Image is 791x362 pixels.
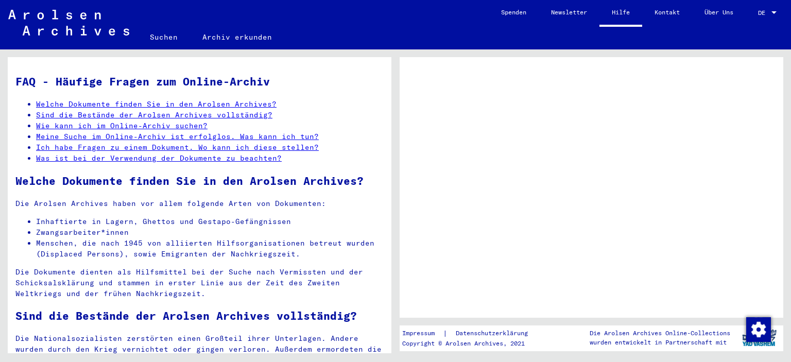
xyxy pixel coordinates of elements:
[36,238,384,260] li: Menschen, die nach 1945 von alliierten Hilfsorganisationen betreut wurden (Displaced Persons), so...
[758,9,765,16] mat-select-trigger: DE
[740,325,779,351] img: yv_logo.png
[402,328,540,339] div: |
[15,308,384,324] h2: Sind die Bestände der Arolsen Archives vollständig?
[15,173,384,189] h2: Welche Dokumente finden Sie in den Arolsen Archives?
[590,338,730,347] p: wurden entwickelt in Partnerschaft mit
[36,216,384,227] li: Inhaftierte in Lagern, Ghettos und Gestapo-Gefängnissen
[36,99,277,109] a: Welche Dokumente finden Sie in den Arolsen Archives?
[8,10,129,36] img: Arolsen_neg.svg
[15,74,384,90] h1: FAQ - Häufige Fragen zum Online-Archiv
[190,25,284,49] a: Archiv erkunden
[36,132,319,141] a: Meine Suche im Online-Archiv ist erfolglos. Was kann ich tun?
[137,25,190,49] a: Suchen
[15,267,384,299] p: Die Dokumente dienten als Hilfsmittel bei der Suche nach Vermissten und der Schicksalsklärung und...
[746,317,770,341] div: Zustimmung ändern
[15,198,384,209] p: Die Arolsen Archives haben vor allem folgende Arten von Dokumenten:
[36,121,208,130] a: Wie kann ich im Online-Archiv suchen?
[36,143,319,152] a: Ich habe Fragen zu einem Dokument. Wo kann ich diese stellen?
[402,339,540,348] p: Copyright © Arolsen Archives, 2021
[590,329,730,338] p: Die Arolsen Archives Online-Collections
[448,328,540,339] a: Datenschutzerklärung
[36,153,282,163] a: Was ist bei der Verwendung der Dokumente zu beachten?
[36,227,384,238] li: Zwangsarbeiter*innen
[36,110,272,119] a: Sind die Bestände der Arolsen Archives vollständig?
[746,317,771,342] img: Zustimmung ändern
[402,328,443,339] a: Impressum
